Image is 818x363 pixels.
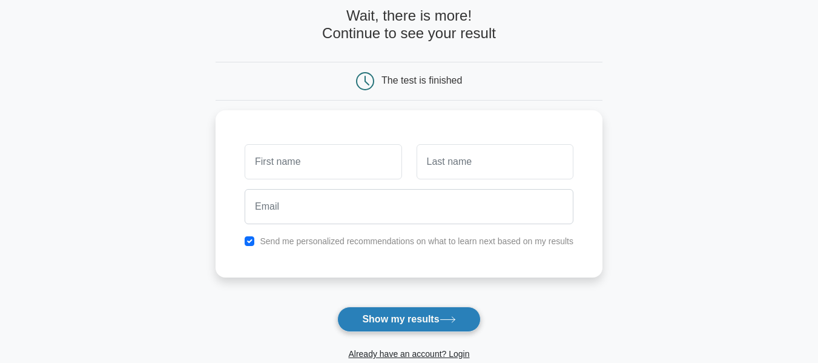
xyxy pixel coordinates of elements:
[417,144,573,179] input: Last name
[348,349,469,359] a: Already have an account? Login
[216,7,602,42] h4: Wait, there is more! Continue to see your result
[337,307,480,332] button: Show my results
[245,144,401,179] input: First name
[381,75,462,85] div: The test is finished
[260,236,573,246] label: Send me personalized recommendations on what to learn next based on my results
[245,189,573,224] input: Email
